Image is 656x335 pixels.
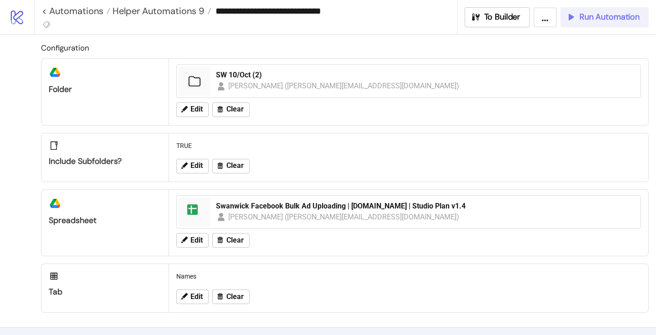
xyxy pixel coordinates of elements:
div: [PERSON_NAME] ([PERSON_NAME][EMAIL_ADDRESS][DOMAIN_NAME]) [228,211,460,223]
div: Swanwick Facebook Bulk Ad Uploading | [DOMAIN_NAME] | Studio Plan v1.4 [216,201,635,211]
span: To Builder [484,12,521,22]
button: Clear [212,233,250,248]
span: Edit [190,236,203,244]
button: Edit [176,159,209,173]
button: Clear [212,289,250,304]
div: Spreadsheet [49,215,161,226]
button: Edit [176,233,209,248]
span: Clear [226,105,244,113]
button: Clear [212,159,250,173]
span: Edit [190,293,203,301]
div: Folder [49,84,161,95]
span: Clear [226,162,244,170]
span: Helper Automations 9 [110,5,205,17]
span: Edit [190,162,203,170]
div: SW 10/Oct (2) [216,70,635,80]
button: Edit [176,102,209,117]
span: Clear [226,236,244,244]
div: Tab [49,287,161,297]
button: To Builder [465,7,530,27]
div: Include subfolders? [49,156,161,167]
button: Run Automation [560,7,649,27]
span: Clear [226,293,244,301]
button: Edit [176,289,209,304]
div: Names [173,268,645,285]
h2: Configuration [41,42,649,54]
div: [PERSON_NAME] ([PERSON_NAME][EMAIL_ADDRESS][DOMAIN_NAME]) [228,80,460,91]
div: TRUE [173,137,645,154]
span: Edit [190,105,203,113]
span: Run Automation [579,12,640,22]
button: ... [533,7,557,27]
a: Helper Automations 9 [110,6,211,15]
button: Clear [212,102,250,117]
a: < Automations [42,6,110,15]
